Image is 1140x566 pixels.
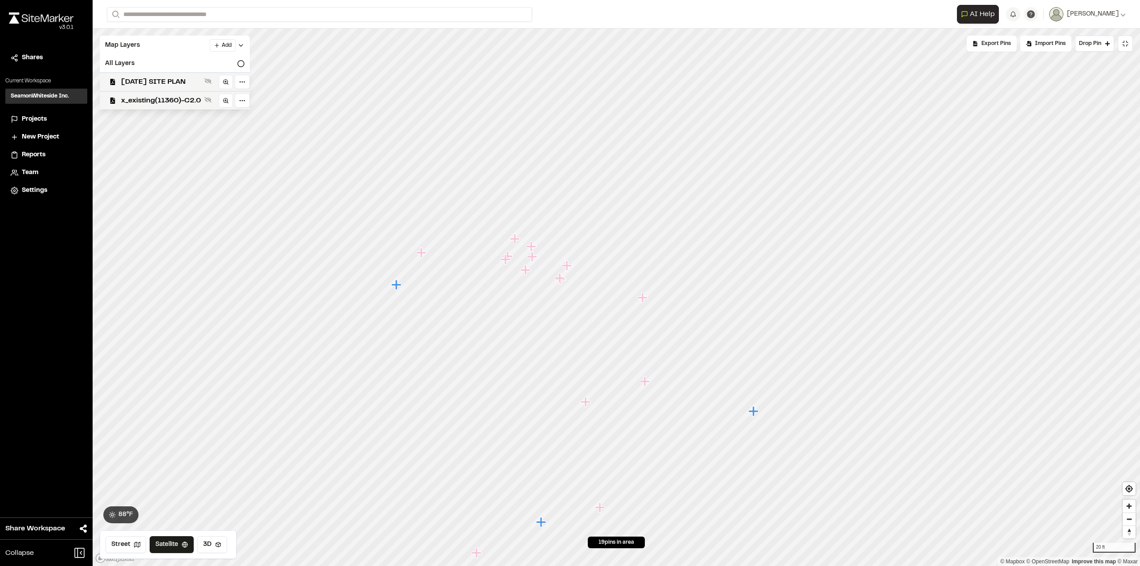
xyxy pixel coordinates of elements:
[638,292,649,304] div: Map marker
[521,265,532,276] div: Map marker
[510,233,521,245] div: Map marker
[150,536,194,553] button: Satellite
[1123,513,1136,525] span: Zoom out
[93,29,1140,566] canvas: Map
[222,41,232,49] span: Add
[526,241,538,252] div: Map marker
[1075,36,1114,52] button: Drop Pin
[527,251,539,263] div: Map marker
[1123,526,1136,538] span: Reset bearing to north
[22,150,45,160] span: Reports
[501,254,512,265] div: Map marker
[11,114,82,124] a: Projects
[203,94,213,105] button: Show layer
[555,273,566,284] div: Map marker
[391,279,403,291] div: Map marker
[11,168,82,178] a: Team
[1079,40,1101,48] span: Drop Pin
[95,553,134,563] a: Mapbox logo
[219,75,233,89] a: Zoom to layer
[967,36,1017,52] div: No pins available to export
[11,53,82,63] a: Shares
[1072,558,1116,565] a: Map feedback
[11,150,82,160] a: Reports
[203,76,213,86] button: Show layer
[472,547,483,559] div: Map marker
[11,92,69,100] h3: SeamonWhiteside Inc.
[957,5,999,24] button: Open AI Assistant
[22,132,59,142] span: New Project
[118,510,133,520] span: 88 ° F
[1035,40,1066,48] span: Import Pins
[1020,36,1071,52] div: Import Pins into your project
[11,186,82,195] a: Settings
[9,24,73,32] div: Oh geez...please don't...
[640,376,651,387] div: Map marker
[1123,513,1136,525] button: Zoom out
[536,517,548,528] div: Map marker
[1067,9,1119,19] span: [PERSON_NAME]
[22,114,47,124] span: Projects
[981,40,1011,48] span: Export Pins
[1049,7,1126,21] button: [PERSON_NAME]
[197,536,227,553] button: 3D
[22,168,38,178] span: Team
[107,7,123,22] button: Search
[5,523,65,534] span: Share Workspace
[1026,558,1070,565] a: OpenStreetMap
[121,95,201,106] span: x_existing(11360)-C2.0
[210,39,236,52] button: Add
[5,77,87,85] p: Current Workspace
[106,536,146,553] button: Street
[503,251,514,262] div: Map marker
[749,406,760,417] div: Map marker
[219,94,233,108] a: Zoom to layer
[121,77,201,87] span: [DATE] SITE PLAN
[1123,525,1136,538] button: Reset bearing to north
[105,41,140,50] span: Map Layers
[595,502,607,513] div: Map marker
[5,548,34,558] span: Collapse
[581,396,592,408] div: Map marker
[1049,7,1063,21] img: User
[957,5,1002,24] div: Open AI Assistant
[100,55,250,72] div: All Layers
[103,506,138,523] button: 88°F
[1000,558,1025,565] a: Mapbox
[562,260,574,272] div: Map marker
[598,538,634,546] span: 19 pins in area
[9,12,73,24] img: rebrand.png
[22,186,47,195] span: Settings
[416,247,428,259] div: Map marker
[1117,558,1138,565] a: Maxar
[1123,500,1136,513] button: Zoom in
[1093,543,1136,553] div: 20 ft
[22,53,43,63] span: Shares
[11,132,82,142] a: New Project
[970,9,995,20] span: AI Help
[1123,482,1136,495] button: Find my location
